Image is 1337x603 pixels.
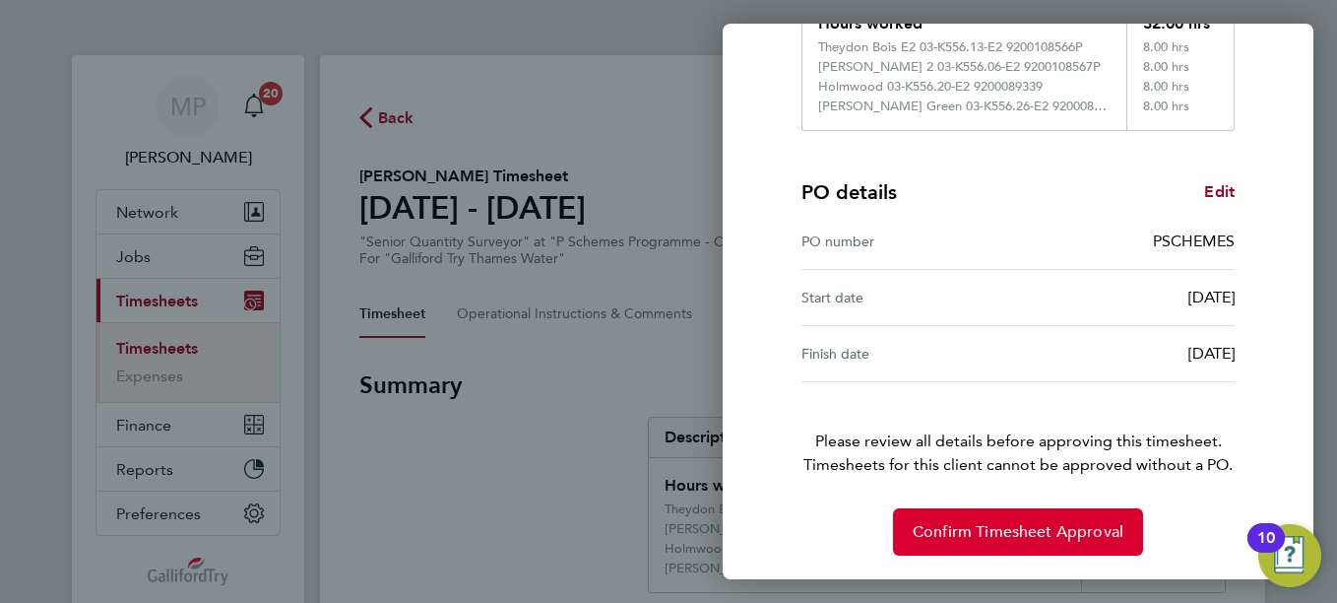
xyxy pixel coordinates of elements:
[778,382,1258,477] p: Please review all details before approving this timesheet.
[1126,39,1235,59] div: 8.00 hrs
[913,522,1123,542] span: Confirm Timesheet Approval
[1258,524,1321,587] button: Open Resource Center, 10 new notifications
[1126,59,1235,79] div: 8.00 hrs
[893,508,1143,556] button: Confirm Timesheet Approval
[818,99,1111,114] div: [PERSON_NAME] Green 03-K556.26-E2 9200089338
[1257,538,1275,564] div: 10
[818,39,1083,55] div: Theydon Bois E2 03-K556.13-E2 9200108566P
[801,342,1018,366] div: Finish date
[818,59,1101,75] div: [PERSON_NAME] 2 03-K556.06-E2 9200108567P
[1204,180,1235,204] a: Edit
[818,79,1043,95] div: Holmwood 03-K556.20-E2 9200089339
[1126,99,1235,130] div: 8.00 hrs
[801,178,897,206] h4: PO details
[801,230,1018,253] div: PO number
[1018,286,1235,309] div: [DATE]
[1018,342,1235,366] div: [DATE]
[1126,79,1235,99] div: 8.00 hrs
[778,453,1258,477] span: Timesheets for this client cannot be approved without a PO.
[1153,232,1235,250] span: PSCHEMES
[1204,182,1235,201] span: Edit
[801,286,1018,309] div: Start date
